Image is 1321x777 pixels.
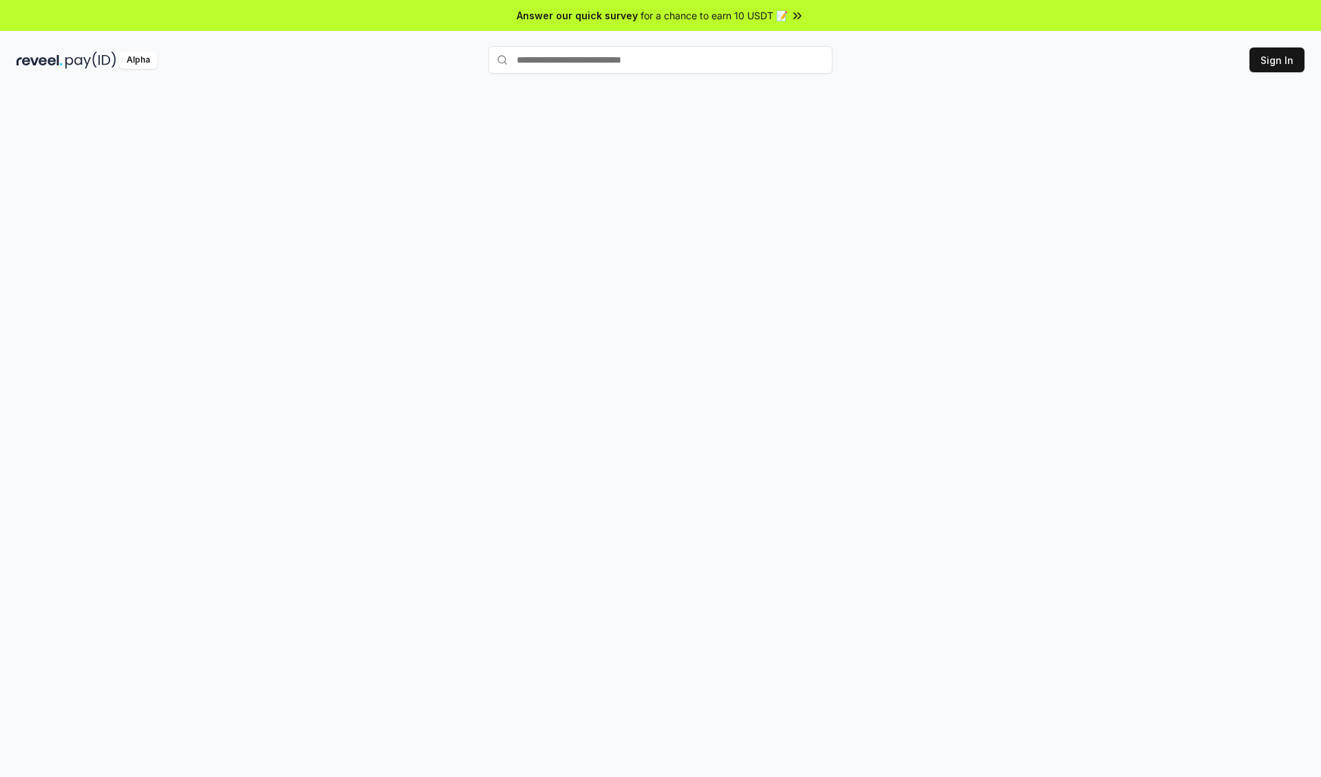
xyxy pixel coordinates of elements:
div: Alpha [119,52,158,69]
span: Answer our quick survey [517,8,638,23]
img: reveel_dark [17,52,63,69]
span: for a chance to earn 10 USDT 📝 [641,8,788,23]
img: pay_id [65,52,116,69]
button: Sign In [1249,47,1304,72]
